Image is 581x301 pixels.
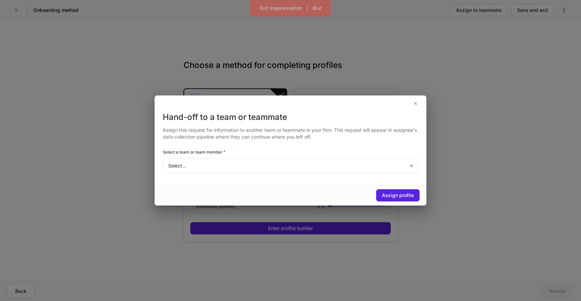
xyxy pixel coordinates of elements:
[376,189,420,201] button: Assign profile
[382,192,414,199] div: Assign profile
[163,112,418,123] div: Hand-off to a team or teammate
[163,123,418,140] div: Assign this request for information to another team or teammate in your firm. This request will a...
[313,5,321,12] div: Blur
[260,5,302,12] div: Exit Impersonation
[163,158,418,173] div: Select...
[163,148,226,155] h6: Select a team or team member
